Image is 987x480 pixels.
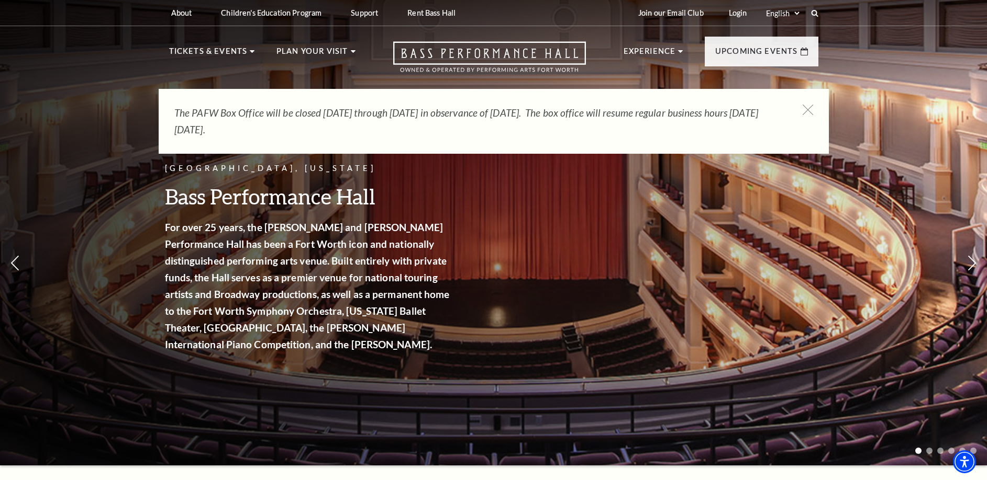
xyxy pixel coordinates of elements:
strong: For over 25 years, the [PERSON_NAME] and [PERSON_NAME] Performance Hall has been a Fort Worth ico... [165,221,450,350]
h3: Bass Performance Hall [165,183,453,210]
p: Tickets & Events [169,45,248,64]
select: Select: [764,8,801,18]
p: Upcoming Events [715,45,798,64]
p: Plan Your Visit [276,45,348,64]
em: The PAFW Box Office will be closed [DATE] through [DATE] in observance of [DATE]. The box office ... [174,107,758,135]
p: Rent Bass Hall [407,8,456,17]
div: Accessibility Menu [953,450,976,473]
p: About [171,8,192,17]
p: Support [351,8,378,17]
p: [GEOGRAPHIC_DATA], [US_STATE] [165,162,453,175]
p: Experience [624,45,676,64]
p: Children's Education Program [221,8,321,17]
